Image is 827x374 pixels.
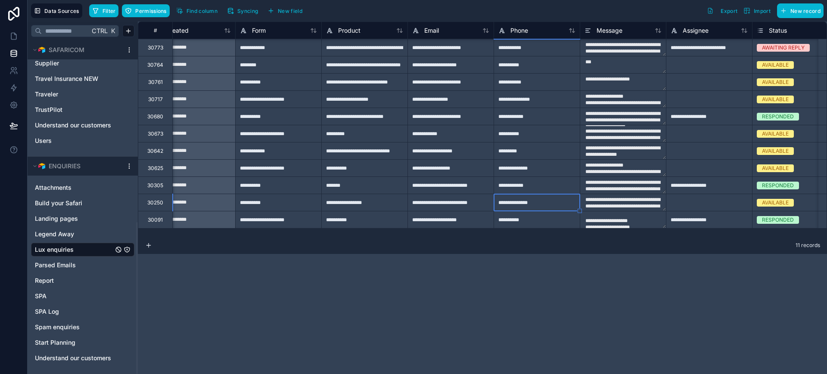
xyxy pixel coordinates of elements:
a: Legend Away [35,230,113,238]
span: SPA [35,292,47,300]
span: Filter [103,8,116,14]
span: Landing pages [35,214,78,223]
div: 30680 [147,113,163,120]
span: Phone [510,26,528,35]
span: Product [338,26,361,35]
button: Find column [173,4,221,17]
span: Users [35,136,52,145]
div: Understand our customers [31,351,134,365]
a: Syncing [224,4,264,17]
div: 30717 [148,96,163,103]
button: Airtable LogoENQUIRIES [31,160,122,172]
a: Landing pages [35,214,113,223]
button: New record [777,3,824,18]
span: New record [790,8,821,14]
button: Import [740,3,774,18]
a: Build your Safari [35,199,113,207]
div: AVAILABLE [762,130,789,138]
a: Travel Insurance NEW [35,74,113,83]
span: Find column [187,8,218,14]
div: 30091 [148,216,163,223]
div: RESPONDED [762,216,794,224]
span: Legend Away [35,230,74,238]
a: SPA Log [35,307,113,316]
div: Parsed Emails [31,258,134,272]
a: New record [774,3,824,18]
span: Assignee [683,26,709,35]
span: Import [754,8,771,14]
div: Supplier [31,56,134,70]
div: AVAILABLE [762,164,789,172]
div: 30673 [148,130,163,137]
div: # [145,27,166,34]
span: ENQUIRIES [49,162,81,170]
div: 30764 [147,62,163,68]
div: Attachments [31,181,134,195]
div: SPA Log [31,305,134,318]
span: Attachments [35,183,72,192]
a: Understand our customers [35,354,113,362]
div: SPA [31,289,134,303]
span: Syncing [237,8,258,14]
a: Spam enquiries [35,323,113,331]
button: Data Sources [31,3,82,18]
span: Understand our customers [35,354,111,362]
button: Filter [89,4,119,17]
a: SPA [35,292,113,300]
span: Status [769,26,787,35]
div: Build your Safari [31,196,134,210]
div: Landing pages [31,212,134,226]
div: AVAILABLE [762,61,789,69]
span: Supplier [35,59,59,68]
div: Legend Away [31,227,134,241]
span: Report [35,276,54,285]
span: Ctrl [91,25,109,36]
a: Traveler [35,90,113,99]
div: TrustPilot [31,103,134,117]
span: Permissions [135,8,166,14]
span: Start Planning [35,338,75,347]
span: Export [721,8,737,14]
span: Lux enquiries [35,245,74,254]
button: Syncing [224,4,261,17]
div: Start Planning [31,336,134,349]
span: Email [424,26,439,35]
a: Attachments [35,183,113,192]
a: Understand our customers [35,121,113,130]
div: Report [31,274,134,287]
div: AVAILABLE [762,199,789,207]
span: Parsed Emails [35,261,76,269]
span: 11 records [796,242,820,249]
button: Permissions [122,4,169,17]
a: Supplier [35,59,113,68]
span: Data Sources [44,8,79,14]
span: Message [597,26,622,35]
a: Report [35,276,113,285]
div: 30305 [147,182,163,189]
a: Parsed Emails [35,261,113,269]
div: RESPONDED [762,113,794,121]
div: AWAITING REPLY [762,44,805,52]
div: 30773 [148,44,163,51]
div: 30625 [148,165,163,172]
div: Understand our customers [31,118,134,132]
a: Users [35,136,113,145]
div: 30250 [147,199,163,206]
button: New field [264,4,305,17]
div: Users [31,134,134,148]
button: Airtable LogoSAFARICOM [31,44,122,56]
span: K [110,28,116,34]
a: TrustPilot [35,105,113,114]
span: Understand our customers [35,121,111,130]
div: Travel Insurance NEW [31,72,134,86]
div: 30642 [147,148,163,155]
span: Travel Insurance NEW [35,74,98,83]
button: Export [704,3,740,18]
span: New field [278,8,302,14]
div: Traveler [31,87,134,101]
div: RESPONDED [762,182,794,189]
div: AVAILABLE [762,96,789,103]
div: AVAILABLE [762,147,789,155]
div: AVAILABLE [762,78,789,86]
img: Airtable Logo [38,46,45,53]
